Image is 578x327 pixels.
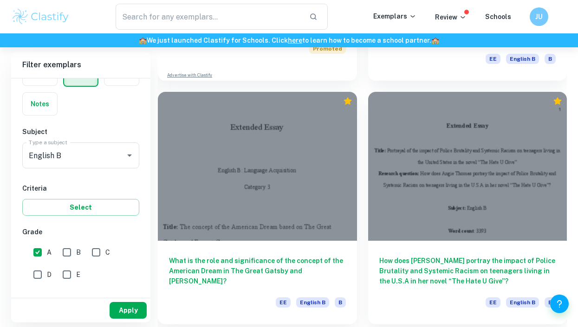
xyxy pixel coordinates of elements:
[486,54,500,64] span: EE
[343,96,352,106] div: Premium
[76,269,80,280] span: E
[288,37,302,44] a: here
[506,297,539,308] span: English B
[23,93,57,115] button: Notes
[485,13,511,20] a: Schools
[506,54,539,64] span: English B
[11,7,70,26] img: Clastify logo
[435,12,467,22] p: Review
[76,247,81,257] span: B
[47,269,52,280] span: D
[29,138,67,146] label: Type a subject
[167,72,212,78] a: Advertise with Clastify
[276,297,291,308] span: EE
[335,297,346,308] span: B
[534,12,545,22] h6: JU
[530,7,548,26] button: JU
[22,199,139,216] button: Select
[309,44,346,54] span: Promoted
[169,256,346,286] h6: What is the role and significance of the concept of the American Dream in The Great Gatsby and [P...
[22,183,139,193] h6: Criteria
[2,35,576,45] h6: We just launched Clastify for Schools. Click to learn how to become a school partner.
[158,92,357,324] a: What is the role and significance of the concept of the American Dream in The Great Gatsby and [P...
[431,37,439,44] span: 🏫
[11,52,150,78] h6: Filter exemplars
[296,297,329,308] span: English B
[545,54,556,64] span: B
[47,247,52,257] span: A
[110,302,147,319] button: Apply
[22,227,139,237] h6: Grade
[368,92,567,324] a: How does [PERSON_NAME] portray the impact of Police Brutality and Systemic Racism on teenagers li...
[545,297,556,308] span: B
[553,96,562,106] div: Premium
[550,295,569,313] button: Help and Feedback
[139,37,147,44] span: 🏫
[373,11,416,21] p: Exemplars
[105,247,110,257] span: C
[123,149,136,162] button: Open
[379,256,556,286] h6: How does [PERSON_NAME] portray the impact of Police Brutality and Systemic Racism on teenagers li...
[116,4,302,30] input: Search for any exemplars...
[486,297,500,308] span: EE
[22,127,139,137] h6: Subject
